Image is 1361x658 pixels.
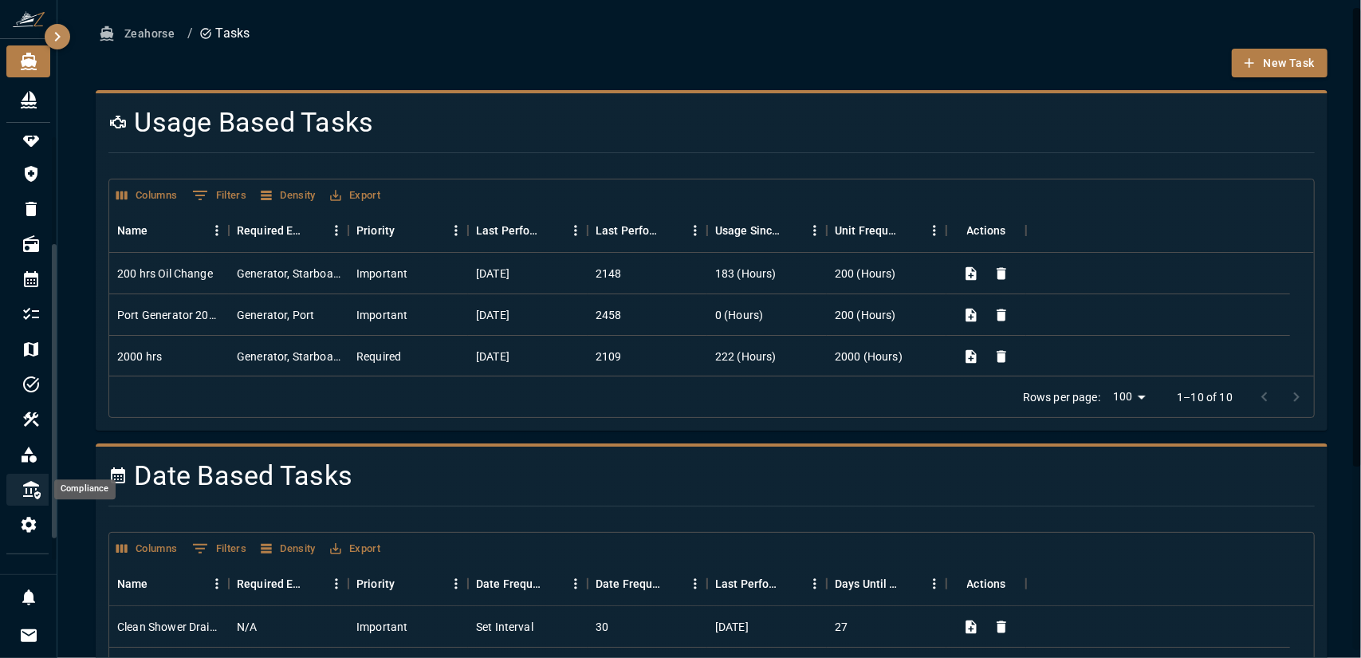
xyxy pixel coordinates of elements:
div: Last Performed Date [476,208,541,253]
div: 2000 (Hours) [835,349,903,364]
button: Sort [148,573,171,595]
button: Zeahorse [96,19,181,49]
div: Actions [967,208,1006,253]
button: Sort [541,219,564,242]
button: Log Usage [959,345,983,368]
div: Required [356,349,401,364]
button: Sort [395,219,417,242]
button: Export [326,183,384,208]
button: Sort [661,573,683,595]
p: Rows per page: [1023,389,1100,405]
button: Export [326,537,384,561]
div: Zeahorse [6,45,50,77]
div: Generator, Starboard [237,349,340,364]
div: Set Interval [476,619,533,635]
div: Unit Frequency Interval [827,208,946,253]
div: Important [356,307,407,323]
div: Last Performed Date [468,208,588,253]
div: Name [109,208,229,253]
div: Priority [356,561,395,606]
button: New Task [1232,49,1328,78]
div: Important [356,266,407,282]
button: Invitations [13,620,45,652]
div: Navigation Log [6,123,55,155]
div: Required Equipment [229,208,348,253]
div: Compliance [54,479,116,499]
button: Show filters [188,183,251,208]
button: Menu [683,219,707,242]
div: 12/16/2024 [476,266,509,282]
div: Last Performed Usage [588,208,707,253]
div: Date Frequency [596,561,661,606]
button: Sort [148,219,171,242]
button: Menu [444,572,468,596]
button: Menu [683,572,707,596]
div: 2458 [596,307,622,323]
button: Sort [541,573,564,595]
div: 2000 hrs [117,349,162,364]
p: Tasks [199,24,250,43]
div: 2109 [596,349,622,364]
div: 27 [835,619,848,635]
button: Sort [661,219,683,242]
button: Sort [900,573,922,595]
button: Menu [564,219,588,242]
button: Sort [900,219,922,242]
img: ZeaFarer Logo [13,11,45,27]
div: Priority [356,208,395,253]
button: Log Usage [959,303,983,327]
button: Log Usage [959,262,983,286]
div: 200 (Hours) [835,266,896,282]
div: 9/6/2025 [715,619,749,635]
div: Actions [946,561,1026,606]
button: Menu [803,219,827,242]
button: Menu [205,219,229,242]
button: Density [257,537,320,561]
button: Select columns [112,537,182,561]
div: Days Until Next Update [835,561,900,606]
div: Generator, Port [237,307,314,323]
div: Garbage Log [6,193,55,225]
li: Trips [6,333,55,365]
div: Port Generator 200 hrs (Oil Change) [117,307,221,323]
div: Generator, Starboard [237,266,340,282]
button: Menu [325,572,348,596]
div: 7/10/2025 [476,307,509,323]
h4: Usage Based Tasks [108,106,1111,140]
li: Compliance [6,474,55,506]
button: Sort [302,573,325,595]
div: 200 hrs Oil Change [117,266,213,282]
li: Calendar [6,263,55,295]
button: Delete [989,345,1013,368]
button: Menu [922,572,946,596]
button: Notifications [13,581,45,613]
button: Sort [781,573,803,595]
button: Delete [989,303,1013,327]
button: Menu [922,219,946,242]
button: Menu [205,572,229,596]
div: Name [117,208,148,253]
div: Date Frequency Interval [468,561,588,606]
div: Usage Since Last Update [715,208,781,253]
div: Priority [348,561,468,606]
h4: Date Based Tasks [108,459,1111,493]
button: Sort [302,219,325,242]
button: Sort [781,219,803,242]
button: Menu [325,219,348,242]
div: Date Frequency Interval [476,561,541,606]
li: Equipment [6,404,55,435]
li: / [187,24,193,43]
div: Required Equipment [229,561,348,606]
div: Important [356,619,407,635]
div: Unit Frequency Interval [835,208,900,253]
div: 222 (Hours) [715,349,777,364]
div: Injury/Illness Log [6,158,55,190]
div: Usage Since Last Update [707,208,827,253]
div: 30 [596,619,608,635]
div: Days Until Next Update [827,561,946,606]
div: Date Frequency [588,561,707,606]
button: Menu [564,572,588,596]
div: Last Performed Date [707,561,827,606]
div: Fleet [6,84,50,116]
div: 0 (Hours) [715,307,763,323]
